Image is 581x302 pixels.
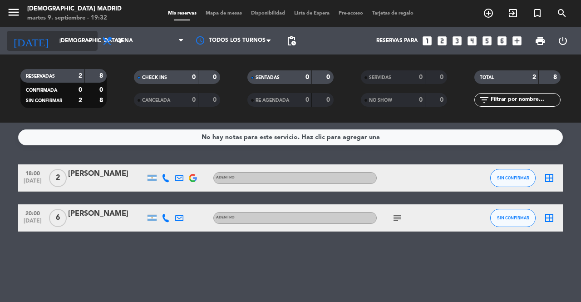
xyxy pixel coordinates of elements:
[440,97,445,103] strong: 0
[26,99,62,103] span: SIN CONFIRMAR
[490,209,536,227] button: SIN CONFIRMAR
[392,213,403,223] i: subject
[369,75,391,80] span: SERVIDAS
[535,35,546,46] span: print
[305,74,309,80] strong: 0
[27,14,122,23] div: martes 9. septiembre - 19:32
[419,97,423,103] strong: 0
[99,73,105,79] strong: 8
[480,75,494,80] span: TOTAL
[68,208,145,220] div: [PERSON_NAME]
[511,35,523,47] i: add_box
[79,73,82,79] strong: 2
[376,38,418,44] span: Reservas para
[419,74,423,80] strong: 0
[189,174,197,182] img: google-logo.png
[192,74,196,80] strong: 0
[163,11,201,16] span: Mis reservas
[21,178,44,188] span: [DATE]
[532,74,536,80] strong: 2
[49,169,67,187] span: 2
[201,11,246,16] span: Mapa de mesas
[286,35,297,46] span: pending_actions
[557,35,568,46] i: power_settings_new
[334,11,368,16] span: Pre-acceso
[451,35,463,47] i: looks_3
[202,132,380,143] div: No hay notas para este servicio. Haz clic para agregar una
[326,74,332,80] strong: 0
[27,5,122,14] div: [DEMOGRAPHIC_DATA] Madrid
[369,98,392,103] span: NO SHOW
[421,35,433,47] i: looks_one
[440,74,445,80] strong: 0
[553,74,559,80] strong: 8
[256,75,280,80] span: SENTADAS
[305,97,309,103] strong: 0
[466,35,478,47] i: looks_4
[26,88,57,93] span: CONFIRMADA
[49,209,67,227] span: 6
[544,173,555,183] i: border_all
[326,97,332,103] strong: 0
[216,176,235,179] span: ADENTRO
[7,5,20,19] i: menu
[496,35,508,47] i: looks_6
[551,27,574,54] div: LOG OUT
[497,215,529,220] span: SIN CONFIRMAR
[68,168,145,180] div: [PERSON_NAME]
[7,5,20,22] button: menu
[490,169,536,187] button: SIN CONFIRMAR
[79,97,82,104] strong: 2
[142,98,170,103] span: CANCELADA
[84,35,95,46] i: arrow_drop_down
[213,74,218,80] strong: 0
[26,74,55,79] span: RESERVADAS
[21,218,44,228] span: [DATE]
[556,8,567,19] i: search
[481,35,493,47] i: looks_5
[99,87,105,93] strong: 0
[544,213,555,223] i: border_all
[490,95,560,105] input: Filtrar por nombre...
[532,8,543,19] i: turned_in_not
[21,168,44,178] span: 18:00
[479,94,490,105] i: filter_list
[246,11,290,16] span: Disponibilidad
[21,208,44,218] span: 20:00
[216,216,235,219] span: ADENTRO
[483,8,494,19] i: add_circle_outline
[79,87,82,93] strong: 0
[117,38,133,44] span: Cena
[436,35,448,47] i: looks_two
[290,11,334,16] span: Lista de Espera
[497,175,529,180] span: SIN CONFIRMAR
[192,97,196,103] strong: 0
[7,31,55,51] i: [DATE]
[256,98,289,103] span: RE AGENDADA
[368,11,418,16] span: Tarjetas de regalo
[142,75,167,80] span: CHECK INS
[507,8,518,19] i: exit_to_app
[213,97,218,103] strong: 0
[99,97,105,104] strong: 8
